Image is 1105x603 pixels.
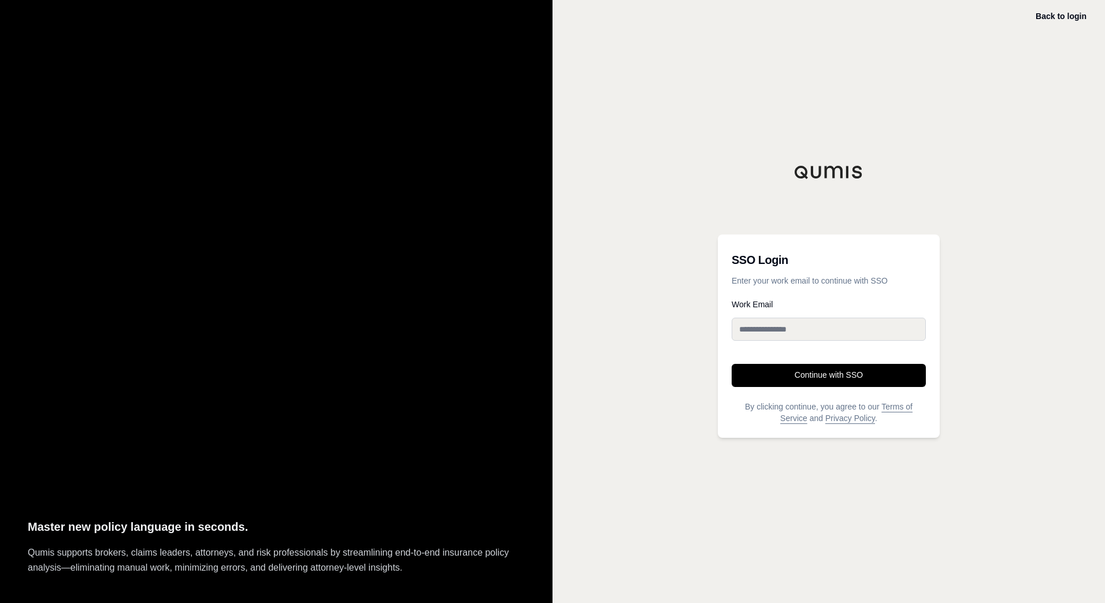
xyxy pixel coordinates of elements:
a: Privacy Policy [825,414,875,423]
h3: SSO Login [732,248,926,271]
p: By clicking continue, you agree to our and . [732,401,926,424]
p: Enter your work email to continue with SSO [732,275,926,286]
p: Master new policy language in seconds. [28,518,525,537]
label: Work Email [732,300,926,308]
img: Qumis [794,165,863,179]
p: Qumis supports brokers, claims leaders, attorneys, and risk professionals by streamlining end-to-... [28,545,525,575]
a: Back to login [1036,12,1087,21]
button: Continue with SSO [732,364,926,387]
